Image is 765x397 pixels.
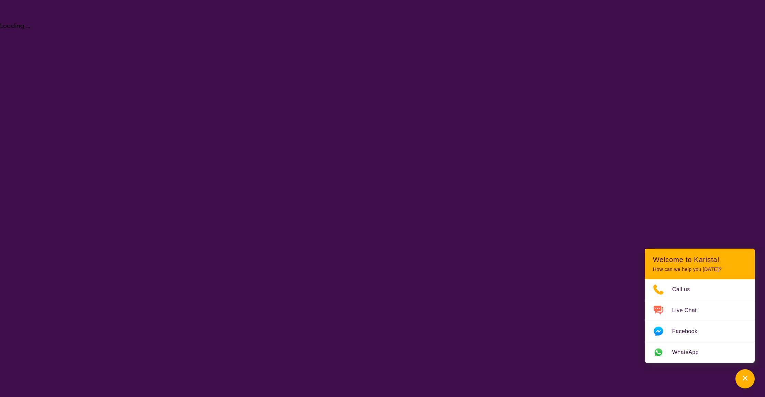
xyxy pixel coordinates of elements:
[735,369,755,388] button: Channel Menu
[672,284,698,295] span: Call us
[653,266,746,272] p: How can we help you [DATE]?
[672,305,705,316] span: Live Chat
[653,256,746,264] h2: Welcome to Karista!
[645,342,755,363] a: Web link opens in a new tab.
[672,326,706,337] span: Facebook
[645,249,755,363] div: Channel Menu
[645,279,755,363] ul: Choose channel
[672,347,707,358] span: WhatsApp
